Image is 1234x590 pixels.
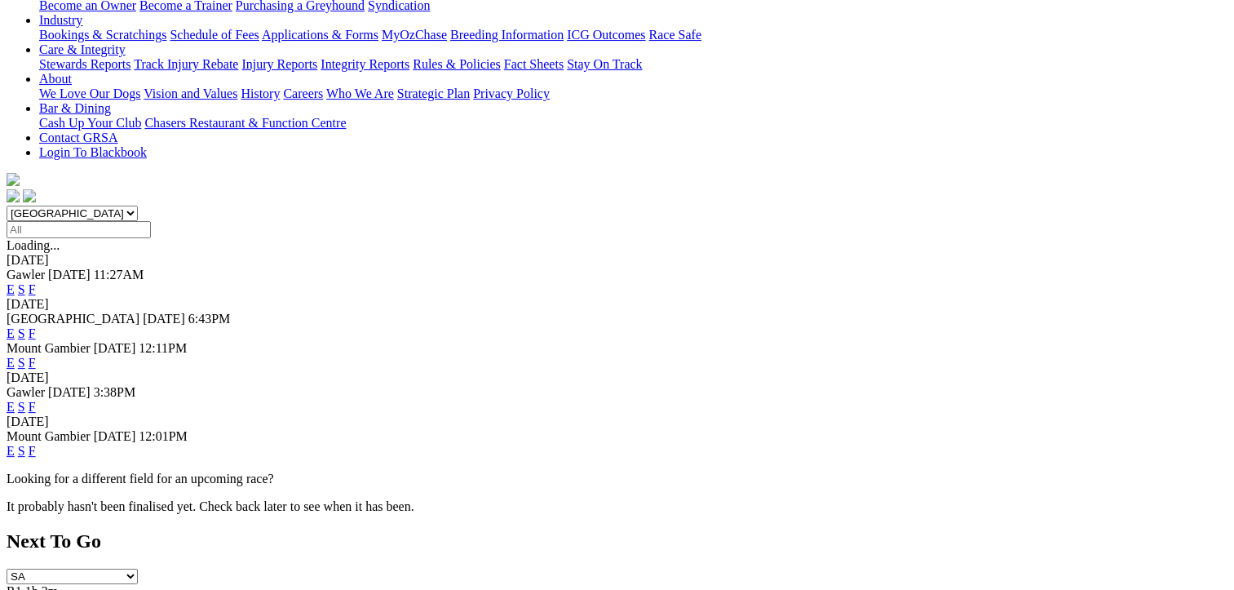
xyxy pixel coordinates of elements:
a: Contact GRSA [39,131,117,144]
a: Schedule of Fees [170,28,259,42]
a: Privacy Policy [473,87,550,100]
span: [DATE] [94,341,136,355]
a: S [18,326,25,340]
span: [DATE] [143,312,185,326]
a: F [29,282,36,296]
div: [DATE] [7,370,1227,385]
a: S [18,356,25,370]
span: 12:01PM [139,429,188,443]
a: Bar & Dining [39,101,111,115]
a: E [7,326,15,340]
a: Stewards Reports [39,57,130,71]
p: Looking for a different field for an upcoming race? [7,472,1227,486]
span: Mount Gambier [7,429,91,443]
a: ICG Outcomes [567,28,645,42]
div: About [39,87,1227,101]
partial: It probably hasn't been finalised yet. Check back later to see when it has been. [7,499,414,513]
a: Who We Are [326,87,394,100]
span: Mount Gambier [7,341,91,355]
a: Care & Integrity [39,42,126,56]
a: Integrity Reports [321,57,409,71]
a: F [29,326,36,340]
div: [DATE] [7,297,1227,312]
a: E [7,356,15,370]
a: E [7,400,15,414]
a: About [39,72,72,86]
a: S [18,444,25,458]
a: Industry [39,13,82,27]
h2: Next To Go [7,530,1227,552]
div: [DATE] [7,253,1227,268]
div: Care & Integrity [39,57,1227,72]
a: S [18,400,25,414]
a: E [7,282,15,296]
input: Select date [7,221,151,238]
span: [GEOGRAPHIC_DATA] [7,312,139,326]
span: 11:27AM [94,268,144,282]
a: S [18,282,25,296]
a: Applications & Forms [262,28,378,42]
a: Stay On Track [567,57,642,71]
a: Fact Sheets [504,57,564,71]
div: Bar & Dining [39,116,1227,131]
span: Gawler [7,268,45,282]
span: Gawler [7,385,45,399]
a: MyOzChase [382,28,447,42]
a: Vision and Values [144,87,237,100]
span: 6:43PM [188,312,231,326]
span: [DATE] [94,429,136,443]
div: [DATE] [7,415,1227,429]
span: 12:11PM [139,341,187,355]
a: F [29,400,36,414]
span: [DATE] [48,385,91,399]
a: Chasers Restaurant & Function Centre [144,116,346,130]
a: Cash Up Your Club [39,116,141,130]
img: facebook.svg [7,189,20,202]
a: We Love Our Dogs [39,87,140,100]
a: Injury Reports [241,57,317,71]
span: [DATE] [48,268,91,282]
img: twitter.svg [23,189,36,202]
div: Industry [39,28,1227,42]
span: Loading... [7,238,60,252]
a: Track Injury Rebate [134,57,238,71]
a: F [29,356,36,370]
a: Login To Blackbook [39,145,147,159]
a: Bookings & Scratchings [39,28,166,42]
img: logo-grsa-white.png [7,173,20,186]
a: Race Safe [648,28,701,42]
a: E [7,444,15,458]
span: 3:38PM [94,385,136,399]
a: Rules & Policies [413,57,501,71]
a: F [29,444,36,458]
a: Careers [283,87,323,100]
a: Strategic Plan [397,87,470,100]
a: Breeding Information [450,28,564,42]
a: History [241,87,280,100]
